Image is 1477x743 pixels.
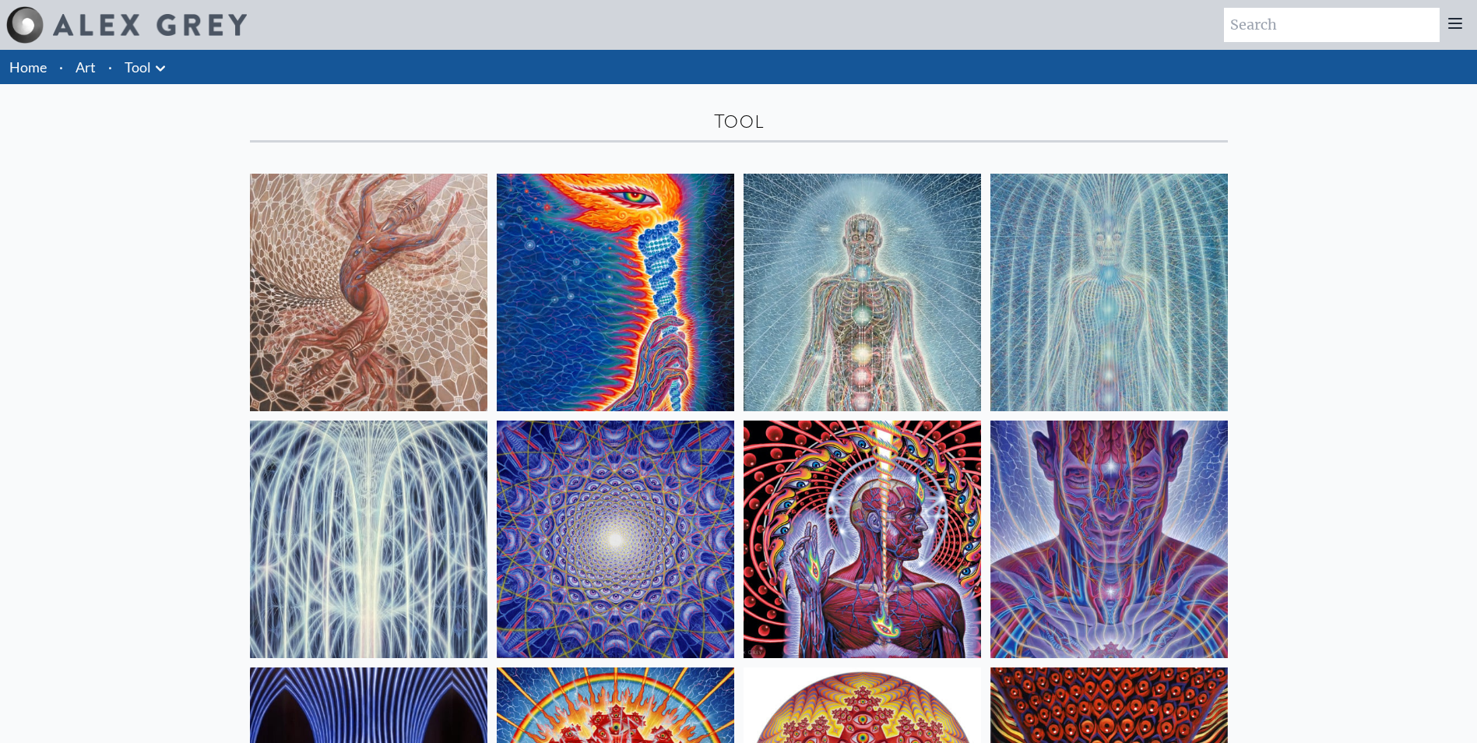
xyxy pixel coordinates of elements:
[990,421,1228,658] img: Mystic Eye, 2018, Alex Grey
[125,56,151,78] a: Tool
[1224,8,1440,42] input: Search
[250,109,1228,134] div: Tool
[102,50,118,84] li: ·
[9,58,47,76] a: Home
[53,50,69,84] li: ·
[76,56,96,78] a: Art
